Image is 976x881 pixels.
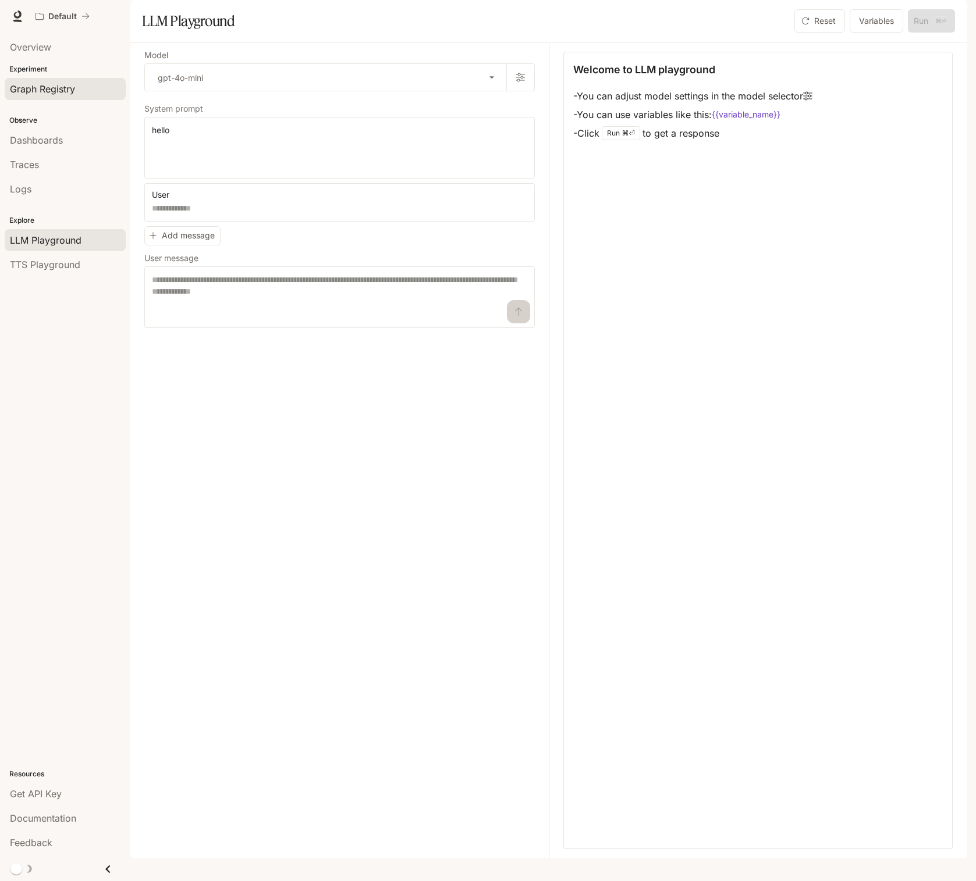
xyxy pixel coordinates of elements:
button: Variables [850,9,903,33]
p: ⌘⏎ [622,130,635,137]
div: Run [602,126,640,140]
li: - You can use variables like this: [573,105,812,124]
button: User [149,186,184,204]
p: Default [48,12,77,22]
li: - You can adjust model settings in the model selector [573,87,812,105]
button: Add message [144,226,221,245]
p: gpt-4o-mini [158,72,203,84]
p: User message [144,254,198,262]
button: All workspaces [30,5,95,28]
p: Model [144,51,168,59]
code: {{variable_name}} [712,109,780,120]
p: Welcome to LLM playground [573,62,715,77]
p: System prompt [144,105,203,113]
li: - Click to get a response [573,124,812,142]
div: gpt-4o-mini [145,64,506,91]
button: Reset [794,9,845,33]
h1: LLM Playground [142,9,235,33]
